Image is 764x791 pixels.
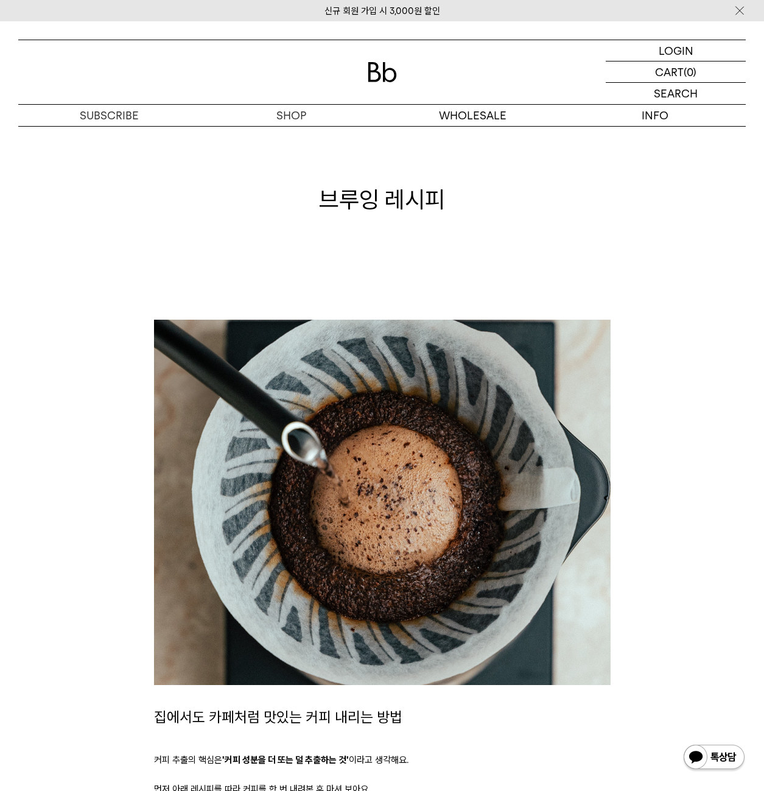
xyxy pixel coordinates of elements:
a: CART (0) [606,62,746,83]
h1: 브루잉 레시피 [18,183,746,216]
p: WHOLESALE [382,105,564,126]
a: SUBSCRIBE [18,105,200,126]
img: 4189a716bed969d963a9df752a490e85_105402.jpg [154,320,611,685]
p: 커피 추출의 핵심은 이라고 생각해요. [154,753,611,767]
p: (0) [684,62,696,82]
span: 집에서도 카페처럼 맛있는 커피 내리는 방법 [154,708,402,726]
p: LOGIN [659,40,693,61]
p: SEARCH [654,83,698,104]
p: CART [655,62,684,82]
p: INFO [564,105,746,126]
b: '커피 성분을 더 또는 덜 추출하는 것' [222,754,349,765]
img: 카카오톡 채널 1:1 채팅 버튼 [682,744,746,773]
img: 로고 [368,62,397,82]
a: LOGIN [606,40,746,62]
a: 신규 회원 가입 시 3,000원 할인 [324,5,440,16]
a: SHOP [200,105,382,126]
